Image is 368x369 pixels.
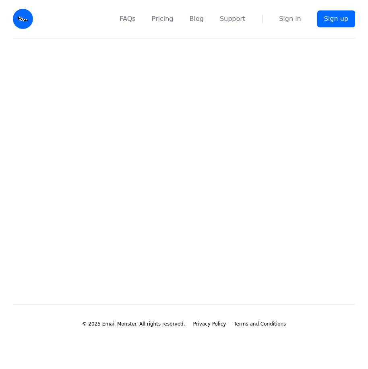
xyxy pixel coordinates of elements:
a: Sign up [317,10,355,27]
a: FAQs [120,14,135,24]
img: Email Monster [13,9,33,29]
a: Sign in [279,14,301,24]
a: Privacy Policy [193,321,226,327]
a: Pricing [152,14,174,24]
a: Terms and Conditions [234,321,286,327]
li: © 2025 Email Monster. All rights reserved. [82,321,185,327]
a: Blog [190,14,204,24]
a: Support [220,14,245,24]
